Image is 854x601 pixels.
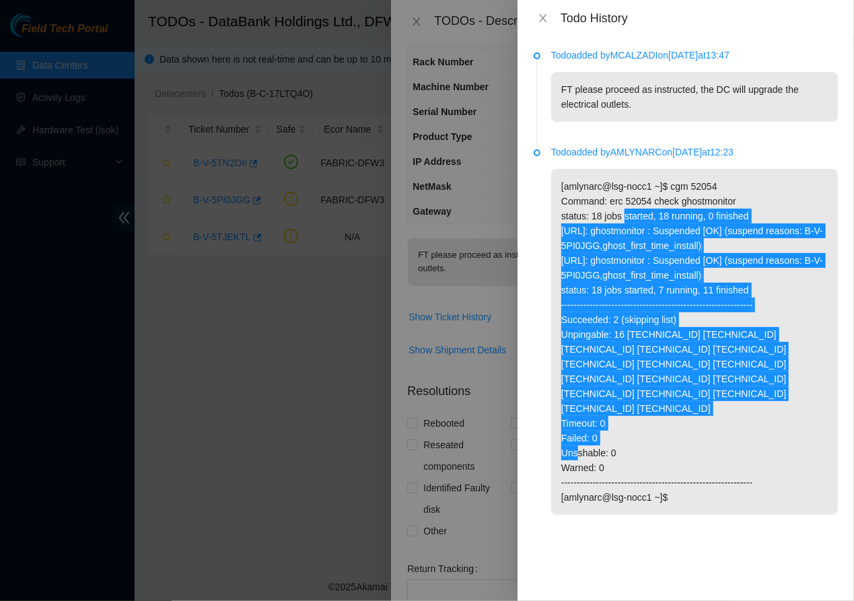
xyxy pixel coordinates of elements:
p: Todo added by AMLYNARC on [DATE] at 12:23 [551,145,838,160]
div: Todo History [561,11,838,26]
p: Todo added by MCALZADI on [DATE] at 13:47 [551,48,838,63]
button: Close [534,12,553,25]
span: close [538,13,548,24]
p: [amlynarc@lsg-nocc1 ~]$ cgm 52054 Command: erc 52054 check ghostmonitor status: 18 jobs started, ... [551,169,838,515]
p: FT please proceed as instructed, the DC will upgrade the electrical outlets. [551,72,838,122]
